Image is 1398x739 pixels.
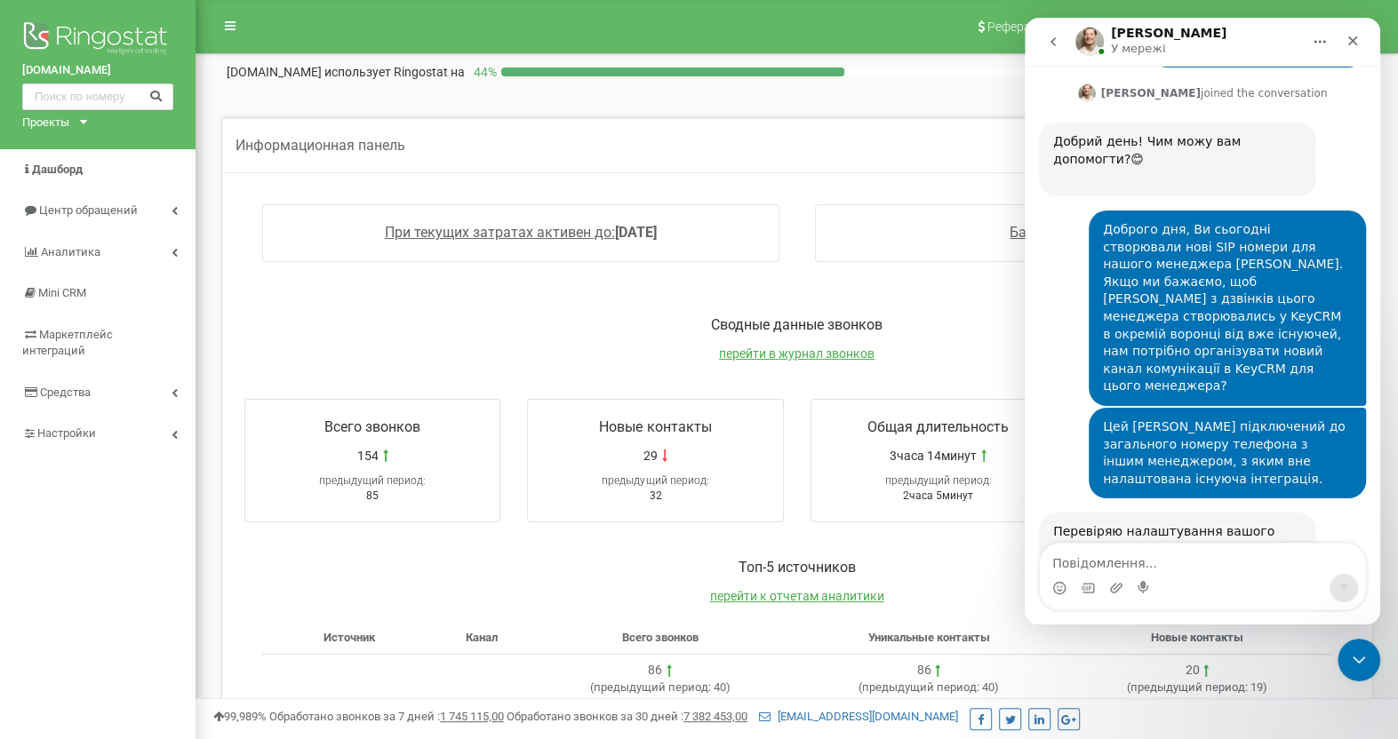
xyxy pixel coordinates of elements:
u: 7 382 453,00 [683,710,747,723]
span: ( 40 ) [859,680,999,694]
span: Аналитика [41,245,100,258]
span: Общая длительность [867,418,1009,435]
span: Канал [465,631,497,644]
div: 86 [916,662,931,679]
span: 85 [366,489,379,502]
span: предыдущий период: [885,474,992,487]
span: Новые контакты [1151,631,1243,644]
span: Информационная панель [236,137,405,154]
span: Маркетплейс интеграций [22,328,113,358]
span: предыдущий период: [862,680,979,694]
a: Баланс:930,38 USD [1010,224,1136,241]
iframe: Intercom live chat [1025,18,1380,624]
a: [EMAIL_ADDRESS][DOMAIN_NAME] [759,710,958,723]
span: 2часа 5минут [903,489,973,502]
span: Дашборд [32,163,83,176]
a: перейти к отчетам аналитики [710,589,884,603]
span: Источник [324,631,375,644]
p: 44 % [465,63,501,81]
span: Всего звонков [622,631,699,644]
span: предыдущий период: [602,474,708,487]
span: Уникальные контакты [867,631,989,644]
span: использует Ringostat на [324,65,465,79]
span: предыдущий период: [319,474,426,487]
span: Новые контакты [599,418,711,435]
span: Центр обращений [39,203,138,217]
iframe: Intercom live chat [1338,639,1380,681]
div: Проекты [22,115,69,131]
span: Баланс: [1010,224,1061,241]
p: [DOMAIN_NAME] [227,63,465,81]
span: При текущих затратах активен до: [385,224,615,241]
span: предыдущий период: [1130,680,1248,694]
span: Сводные данные звонков [711,316,883,333]
a: [DOMAIN_NAME] [22,62,173,79]
span: 29 [643,447,658,465]
span: ( 19 ) [1127,680,1267,694]
img: Ringostat logo [22,18,173,62]
span: Обработано звонков за 7 дней : [269,710,504,723]
span: предыдущий период: [594,680,711,694]
a: перейти в журнал звонков [719,346,875,361]
span: 32 [649,489,661,502]
span: Toп-5 источников [739,559,856,576]
span: 154 [357,447,379,465]
span: Обработано звонков за 30 дней : [507,710,747,723]
input: Поиск по номеру [22,83,173,110]
span: ( 40 ) [590,680,731,694]
span: Всего звонков [324,418,420,435]
u: 1 745 115,00 [440,710,504,723]
div: 86 [648,662,662,679]
a: При текущих затратах активен до:[DATE] [385,224,657,241]
span: 99,989% [213,710,267,723]
span: Настройки [37,426,96,440]
span: Mini CRM [38,286,86,299]
span: 3часа 14минут [890,447,977,465]
div: 20 [1185,662,1199,679]
span: Реферальная программа [987,20,1135,34]
span: Средства [40,385,91,399]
